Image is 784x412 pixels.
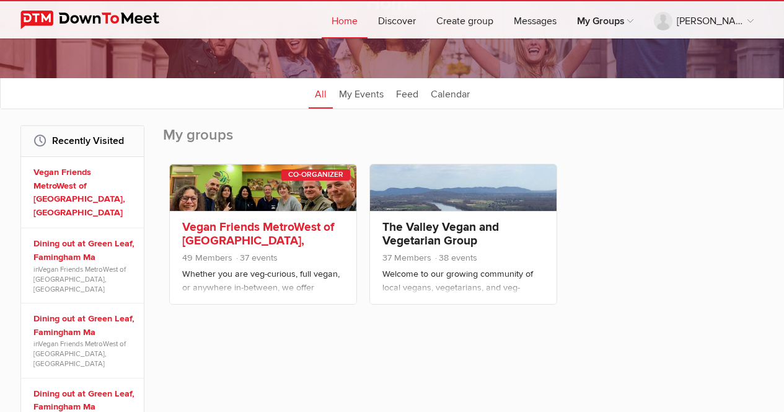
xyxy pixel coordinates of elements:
[309,78,333,109] a: All
[281,169,350,181] div: Co-Organizer
[33,126,131,156] h2: Recently Visited
[368,1,426,38] a: Discover
[33,265,126,293] a: Vegan Friends MetroWest of [GEOGRAPHIC_DATA], [GEOGRAPHIC_DATA]
[33,339,126,368] a: Vegan Friends MetroWest of [GEOGRAPHIC_DATA], [GEOGRAPHIC_DATA]
[20,11,178,29] img: DownToMeet
[235,253,278,263] span: 37 events
[644,1,764,38] a: [PERSON_NAME]
[425,78,476,109] a: Calendar
[182,267,344,329] p: Whether you are veg-curious, full vegan, or anywhere in-between, we offer resources to support yo...
[426,1,503,38] a: Create group
[182,253,232,263] span: 49 Members
[33,312,135,339] a: Dining out at Green Leaf, Famingham Ma
[163,125,764,158] h2: My groups
[504,1,566,38] a: Messages
[333,78,390,109] a: My Events
[322,1,368,38] a: Home
[390,78,425,109] a: Feed
[33,237,135,264] a: Dining out at Green Leaf, Famingham Ma
[33,264,135,294] span: in
[33,339,135,369] span: in
[182,220,334,262] a: Vegan Friends MetroWest of [GEOGRAPHIC_DATA], [GEOGRAPHIC_DATA]
[382,253,431,263] span: 37 Members
[434,253,477,263] span: 38 events
[567,1,643,38] a: My Groups
[382,267,544,329] p: Welcome to our growing community of local vegans, vegetarians, and veg-curious people! We host a ...
[33,166,135,219] a: Vegan Friends MetroWest of [GEOGRAPHIC_DATA], [GEOGRAPHIC_DATA]
[382,220,499,248] a: The Valley Vegan and Vegetarian Group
